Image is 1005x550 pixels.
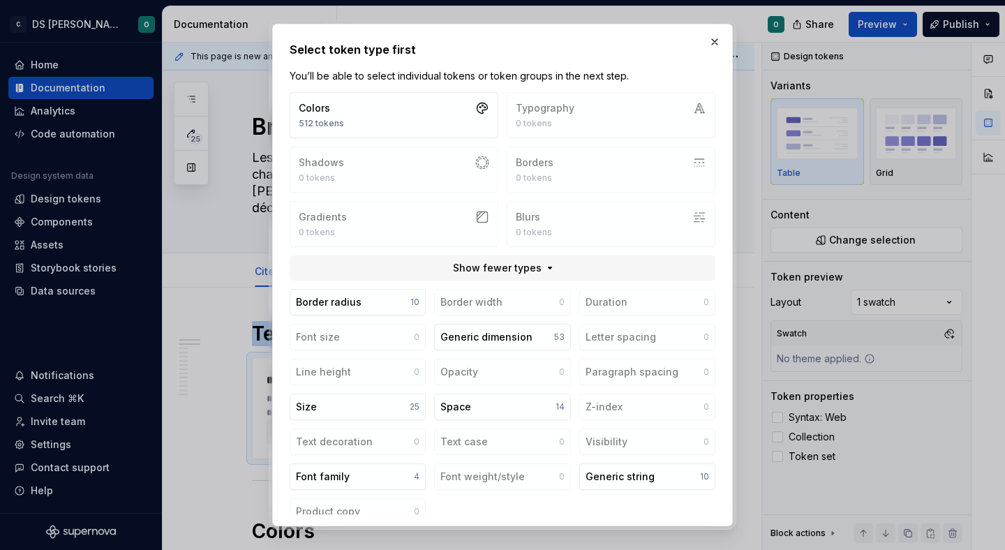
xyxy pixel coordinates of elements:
[296,295,362,309] div: Border radius
[290,289,426,315] button: Border radius10
[290,255,715,281] button: Show fewer types
[556,401,565,412] div: 14
[290,394,426,420] button: Size25
[554,332,565,343] div: 53
[290,69,715,83] p: You’ll be able to select individual tokens or token groups in the next step.
[299,101,344,115] div: Colors
[410,401,419,412] div: 25
[410,297,419,308] div: 10
[579,463,715,490] button: Generic string10
[290,41,715,58] h2: Select token type first
[299,118,344,129] div: 512 tokens
[290,92,498,138] button: Colors512 tokens
[290,463,426,490] button: Font family4
[440,400,471,414] div: Space
[434,394,570,420] button: Space14
[296,470,350,484] div: Font family
[700,471,709,482] div: 10
[453,261,542,275] span: Show fewer types
[586,470,655,484] div: Generic string
[414,471,419,482] div: 4
[434,324,570,350] button: Generic dimension53
[440,330,533,344] div: Generic dimension
[296,400,317,414] div: Size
